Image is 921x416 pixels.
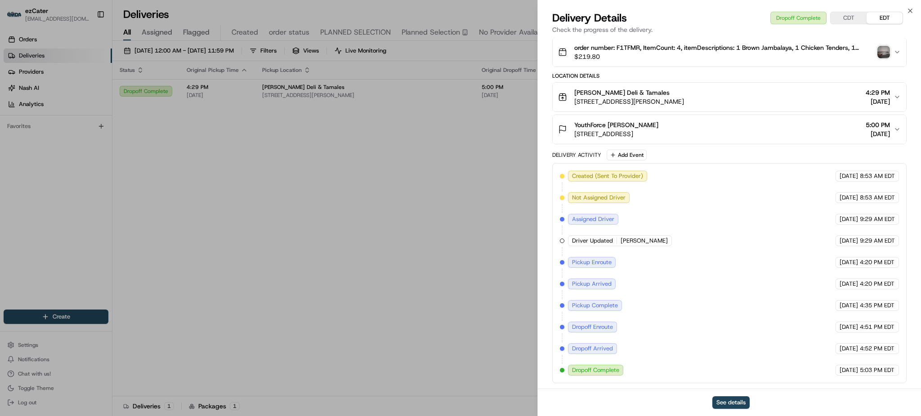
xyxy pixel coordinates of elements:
[63,152,109,159] a: Powered byPylon
[831,12,867,24] button: CDT
[552,11,627,25] span: Delivery Details
[72,127,148,143] a: 💻API Documentation
[23,58,148,67] input: Clear
[153,89,164,99] button: Start new chat
[9,86,25,102] img: 1736555255976-a54dd68f-1ca7-489b-9aae-adbdc363a1c4
[840,323,858,331] span: [DATE]
[866,88,890,97] span: 4:29 PM
[574,129,658,138] span: [STREET_ADDRESS]
[552,25,907,34] p: Check the progress of the delivery.
[860,280,894,288] span: 4:20 PM EDT
[840,280,858,288] span: [DATE]
[572,237,613,245] span: Driver Updated
[89,152,109,159] span: Pylon
[572,280,612,288] span: Pickup Arrived
[572,345,613,353] span: Dropoff Arrived
[553,115,906,144] button: YouthForce [PERSON_NAME][STREET_ADDRESS]5:00 PM[DATE]
[9,9,27,27] img: Nash
[85,130,144,139] span: API Documentation
[572,215,614,223] span: Assigned Driver
[866,129,890,138] span: [DATE]
[572,301,618,310] span: Pickup Complete
[572,366,619,374] span: Dropoff Complete
[867,12,903,24] button: EDT
[866,97,890,106] span: [DATE]
[860,237,895,245] span: 9:29 AM EDT
[18,130,69,139] span: Knowledge Base
[574,52,874,61] span: $219.80
[574,120,658,129] span: YouthForce [PERSON_NAME]
[840,194,858,202] span: [DATE]
[572,323,613,331] span: Dropoff Enroute
[840,172,858,180] span: [DATE]
[860,215,895,223] span: 9:29 AM EDT
[860,194,895,202] span: 8:53 AM EDT
[860,258,894,266] span: 4:20 PM EDT
[840,258,858,266] span: [DATE]
[877,46,890,58] img: photo_proof_of_delivery image
[607,150,647,160] button: Add Event
[572,258,612,266] span: Pickup Enroute
[31,86,148,95] div: Start new chat
[840,366,858,374] span: [DATE]
[860,366,894,374] span: 5:03 PM EDT
[860,301,894,310] span: 4:35 PM EDT
[5,127,72,143] a: 📗Knowledge Base
[840,301,858,310] span: [DATE]
[552,151,601,159] div: Delivery Activity
[574,43,874,52] span: order number: F1TFMR, ItemCount: 4, itemDescriptions: 1 Brown Jambalaya, 1 Chicken Tenders, 1 Gre...
[712,396,750,409] button: See details
[552,72,907,80] div: Location Details
[553,83,906,111] button: [PERSON_NAME] Deli & Tamales[STREET_ADDRESS][PERSON_NAME]4:29 PM[DATE]
[840,237,858,245] span: [DATE]
[31,95,114,102] div: We're available if you need us!
[553,38,906,66] button: order number: F1TFMR, ItemCount: 4, itemDescriptions: 1 Brown Jambalaya, 1 Chicken Tenders, 1 Gre...
[9,131,16,138] div: 📗
[860,172,895,180] span: 8:53 AM EDT
[860,345,894,353] span: 4:52 PM EDT
[574,88,670,97] span: [PERSON_NAME] Deli & Tamales
[574,97,684,106] span: [STREET_ADDRESS][PERSON_NAME]
[860,323,894,331] span: 4:51 PM EDT
[840,215,858,223] span: [DATE]
[76,131,83,138] div: 💻
[9,36,164,50] p: Welcome 👋
[866,120,890,129] span: 5:00 PM
[572,172,643,180] span: Created (Sent To Provider)
[840,345,858,353] span: [DATE]
[621,237,668,245] span: [PERSON_NAME]
[572,194,626,202] span: Not Assigned Driver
